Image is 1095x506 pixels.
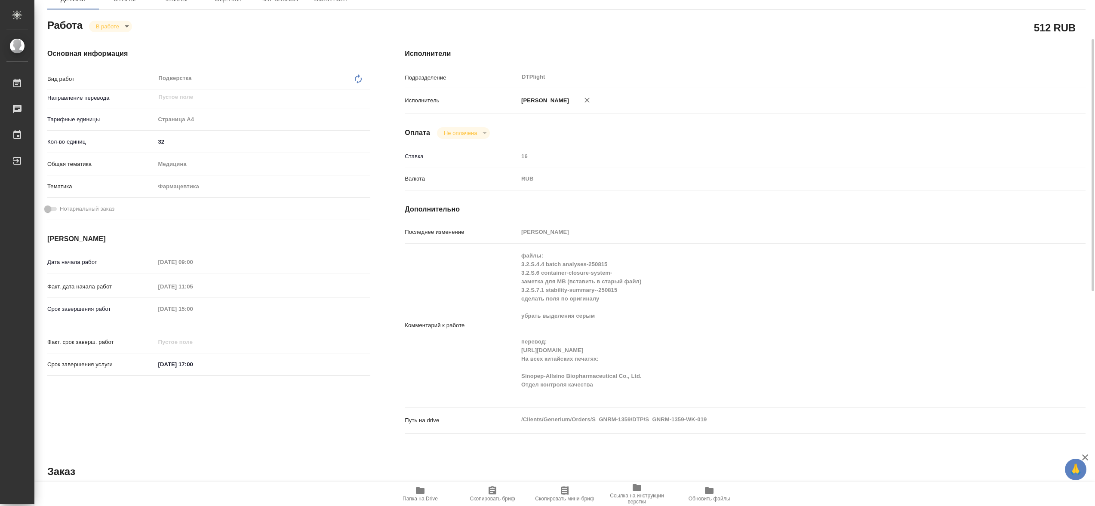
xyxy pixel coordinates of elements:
[47,94,155,102] p: Направление перевода
[47,182,155,191] p: Тематика
[518,150,1029,163] input: Пустое поле
[155,280,230,293] input: Пустое поле
[47,75,155,83] p: Вид работ
[93,23,122,30] button: В работе
[518,412,1029,427] textarea: /Clients/Generium/Orders/S_GNRM-1359/DTP/S_GNRM-1359-WK-019
[155,135,370,148] input: ✎ Введи что-нибудь
[155,336,230,348] input: Пустое поле
[606,493,668,505] span: Ссылка на инструкции верстки
[47,360,155,369] p: Срок завершения услуги
[155,112,370,127] div: Страница А4
[405,321,518,330] p: Комментарий к работе
[89,21,132,32] div: В работе
[456,482,529,506] button: Скопировать бриф
[518,172,1029,186] div: RUB
[405,204,1086,215] h4: Дополнительно
[1034,20,1076,35] h2: 512 RUB
[405,49,1086,59] h4: Исполнители
[1068,460,1083,478] span: 🙏
[47,258,155,267] p: Дата начала работ
[47,17,83,32] h2: Работа
[673,482,745,506] button: Обновить файлы
[441,129,480,137] button: Не оплачена
[155,157,370,172] div: Медицина
[47,234,370,244] h4: [PERSON_NAME]
[47,49,370,59] h4: Основная информация
[155,179,370,194] div: Фармацевтика
[518,248,1029,401] textarea: файлы: 3.2.S.4.4 batch analyses-250815 3.2.S.6 container-closure-system- заметка для МВ (вставить...
[47,338,155,347] p: Факт. срок заверш. работ
[1065,459,1086,480] button: 🙏
[47,305,155,313] p: Срок завершения работ
[529,482,601,506] button: Скопировать мини-бриф
[47,160,155,169] p: Общая тематика
[405,228,518,236] p: Последнее изменение
[405,416,518,425] p: Путь на drive
[689,496,730,502] span: Обновить файлы
[405,152,518,161] p: Ставка
[518,226,1029,238] input: Пустое поле
[155,358,230,371] input: ✎ Введи что-нибудь
[601,482,673,506] button: Ссылка на инструкции верстки
[535,496,594,502] span: Скопировать мини-бриф
[405,96,518,105] p: Исполнитель
[60,205,114,213] span: Нотариальный заказ
[157,92,350,102] input: Пустое поле
[518,96,569,105] p: [PERSON_NAME]
[470,496,515,502] span: Скопировать бриф
[47,282,155,291] p: Факт. дата начала работ
[47,115,155,124] p: Тарифные единицы
[403,496,438,502] span: Папка на Drive
[155,256,230,268] input: Пустое поле
[405,74,518,82] p: Подразделение
[578,91,597,110] button: Удалить исполнителя
[437,127,490,139] div: В работе
[47,138,155,146] p: Кол-во единиц
[384,482,456,506] button: Папка на Drive
[155,303,230,315] input: Пустое поле
[47,465,75,478] h2: Заказ
[405,175,518,183] p: Валюта
[405,128,430,138] h4: Оплата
